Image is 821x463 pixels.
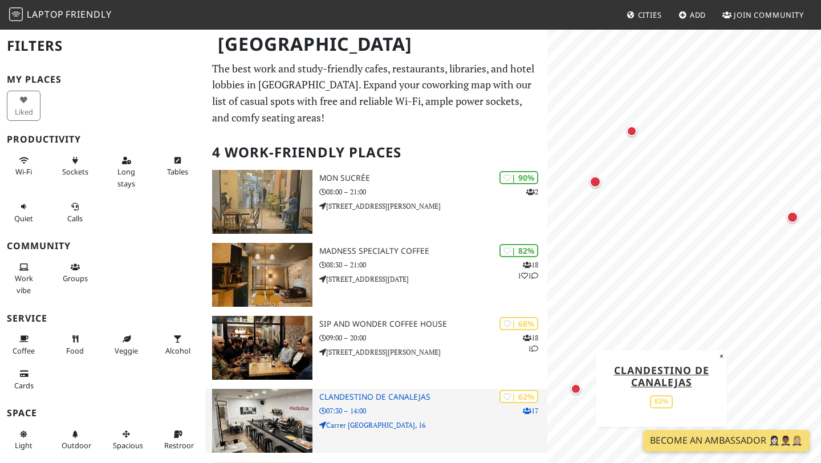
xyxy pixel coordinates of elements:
span: Credit cards [14,380,34,391]
button: Groups [58,258,92,288]
img: Clandestino de Canalejas [212,389,312,453]
button: Restroom [161,425,194,455]
span: Add [690,10,706,20]
button: Outdoor [58,425,92,455]
h3: Productivity [7,134,198,145]
img: LaptopFriendly [9,7,23,21]
h3: Clandestino de Canalejas [319,392,547,402]
button: Close popup [716,350,727,363]
p: Carrer [GEOGRAPHIC_DATA], 16 [319,420,547,430]
h3: Space [7,408,198,419]
a: Madness Specialty Coffee | 82% 1811 Madness Specialty Coffee 08:30 – 21:00 [STREET_ADDRESS][DATE] [205,243,547,307]
div: | 62% [499,390,538,403]
button: Cards [7,364,40,395]
button: Wi-Fi [7,151,40,181]
a: Clandestino de Canalejas [614,363,709,389]
p: [STREET_ADDRESS][PERSON_NAME] [319,347,547,358]
p: [STREET_ADDRESS][DATE] [319,274,547,285]
span: People working [15,273,33,295]
button: Work vibe [7,258,40,299]
span: Natural light [15,440,32,450]
span: Stable Wi-Fi [15,166,32,177]
div: Map marker [568,381,583,396]
div: Map marker [624,124,639,139]
a: Sip and Wonder Coffee House | 68% 181 Sip and Wonder Coffee House 09:00 – 20:00 [STREET_ADDRESS][... [205,316,547,380]
p: The best work and study-friendly cafes, restaurants, libraries, and hotel lobbies in [GEOGRAPHIC_... [212,60,540,126]
img: Mon Sucrée [212,170,312,234]
button: Light [7,425,40,455]
h2: 4 Work-Friendly Places [212,135,540,170]
button: Food [58,330,92,360]
p: 18 1 1 [518,259,538,281]
h1: [GEOGRAPHIC_DATA] [209,29,545,60]
span: Restroom [164,440,198,450]
h3: Service [7,313,198,324]
span: Alcohol [165,346,190,356]
p: 17 [523,405,538,416]
p: [STREET_ADDRESS][PERSON_NAME] [319,201,547,212]
p: 09:00 – 20:00 [319,332,547,343]
div: Map marker [587,174,603,190]
button: Tables [161,151,194,181]
span: Join Community [734,10,804,20]
div: | 82% [499,244,538,257]
div: | 90% [499,171,538,184]
button: Spacious [109,425,143,455]
a: Join Community [718,5,808,25]
h3: My Places [7,74,198,85]
span: Group tables [63,273,88,283]
div: 62% [650,395,673,408]
span: Spacious [113,440,143,450]
button: Sockets [58,151,92,181]
p: 08:30 – 21:00 [319,259,547,270]
h3: Sip and Wonder Coffee House [319,319,547,329]
span: Video/audio calls [67,213,83,224]
span: Work-friendly tables [167,166,188,177]
span: Coffee [13,346,35,356]
h3: Community [7,241,198,251]
span: Cities [638,10,662,20]
span: Laptop [27,8,64,21]
h2: Filters [7,29,198,63]
button: Veggie [109,330,143,360]
button: Long stays [109,151,143,193]
p: 18 1 [523,332,538,354]
span: Veggie [115,346,138,356]
span: Food [66,346,84,356]
button: Calls [58,197,92,228]
div: Map marker [785,209,800,225]
button: Quiet [7,197,40,228]
div: | 68% [499,317,538,330]
a: LaptopFriendly LaptopFriendly [9,5,112,25]
p: 08:00 – 21:00 [319,186,547,197]
a: Clandestino de Canalejas | 62% 17 Clandestino de Canalejas 07:30 – 14:00 Carrer [GEOGRAPHIC_DATA]... [205,389,547,453]
a: Mon Sucrée | 90% 2 Mon Sucrée 08:00 – 21:00 [STREET_ADDRESS][PERSON_NAME] [205,170,547,234]
img: Sip and Wonder Coffee House [212,316,312,380]
h3: Mon Sucrée [319,173,547,183]
span: Quiet [14,213,33,224]
a: Add [674,5,711,25]
span: Long stays [117,166,135,188]
p: 2 [526,186,538,197]
span: Power sockets [62,166,88,177]
span: Friendly [66,8,111,21]
h3: Madness Specialty Coffee [319,246,547,256]
button: Coffee [7,330,40,360]
p: 07:30 – 14:00 [319,405,547,416]
span: Outdoor area [62,440,91,450]
img: Madness Specialty Coffee [212,243,312,307]
a: Cities [622,5,666,25]
button: Alcohol [161,330,194,360]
